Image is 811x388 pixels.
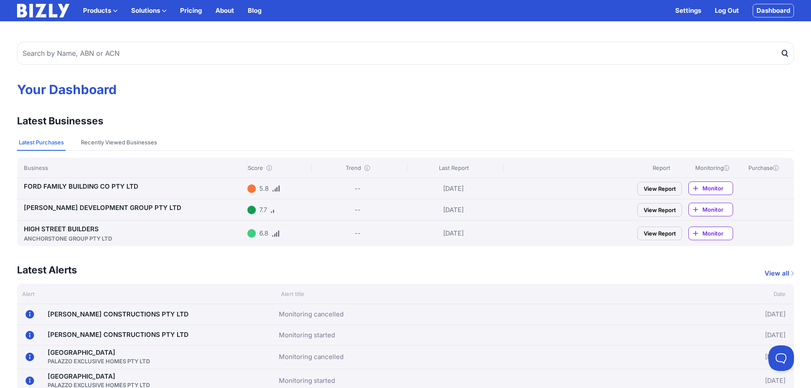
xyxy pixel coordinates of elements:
[715,6,739,16] a: Log Out
[83,6,117,16] button: Products
[702,184,733,193] span: Monitor
[637,227,682,240] a: View Report
[17,82,794,97] h1: Your Dashboard
[768,345,794,371] iframe: Toggle Customer Support
[17,290,276,298] div: Alert
[48,357,150,365] div: PALAZZO EXCLUSIVE HOMES PTY LTD
[688,227,733,240] a: Monitor
[17,263,77,277] h3: Latest Alerts
[79,135,159,151] button: Recently Viewed Businesses
[48,310,189,318] a: [PERSON_NAME] CONSTRUCTIONS PTY LTD
[739,164,787,172] div: Purchase
[247,164,308,172] div: Score
[407,224,499,243] div: [DATE]
[637,203,682,217] a: View Report
[688,203,733,216] a: Monitor
[24,225,244,243] a: HIGH STREET BUILDERSANCHORSTONE GROUP PTY LTD
[259,228,268,239] div: 6.8
[637,182,682,195] a: View Report
[659,308,786,321] div: [DATE]
[407,164,499,172] div: Last Report
[688,164,736,172] div: Monitoring
[665,290,794,298] div: Date
[279,309,344,319] a: Monitoring cancelled
[248,6,261,16] a: Blog
[259,184,269,194] div: 5.8
[407,203,499,217] div: [DATE]
[24,164,244,172] div: Business
[48,348,150,365] a: [GEOGRAPHIC_DATA]PALAZZO EXCLUSIVE HOMES PTY LTD
[311,164,404,172] div: Trend
[24,204,181,212] a: [PERSON_NAME] DEVELOPMENT GROUP PTY LTD
[17,114,103,128] h3: Latest Businesses
[215,6,234,16] a: About
[48,331,189,339] a: [PERSON_NAME] CONSTRUCTIONS PTY LTD
[17,135,794,151] nav: Tabs
[259,205,267,215] div: 7.7
[637,164,685,172] div: Report
[279,376,335,386] a: Monitoring started
[355,205,361,215] div: --
[765,268,794,279] a: View all
[702,229,733,238] span: Monitor
[279,352,344,362] a: Monitoring cancelled
[407,181,499,195] div: [DATE]
[276,290,665,298] div: Alert title
[355,228,361,239] div: --
[702,205,733,214] span: Monitor
[659,328,786,342] div: [DATE]
[279,330,335,340] a: Monitoring started
[355,184,361,194] div: --
[753,4,794,17] a: Dashboard
[17,135,66,151] button: Latest Purchases
[675,6,701,16] a: Settings
[180,6,202,16] a: Pricing
[24,182,138,190] a: FORD FAMILY BUILDING CO PTY LTD
[131,6,166,16] button: Solutions
[659,349,786,365] div: [DATE]
[17,42,794,65] input: Search by Name, ABN or ACN
[688,181,733,195] a: Monitor
[24,234,244,243] div: ANCHORSTONE GROUP PTY LTD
